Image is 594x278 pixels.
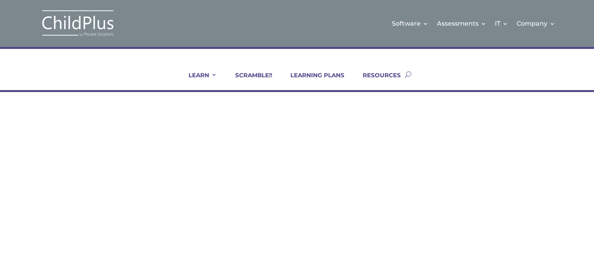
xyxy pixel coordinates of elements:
a: RESOURCES [353,71,401,90]
a: Assessments [437,8,486,39]
a: Company [517,8,555,39]
a: Software [392,8,428,39]
a: LEARN [179,71,217,90]
a: LEARNING PLANS [281,71,344,90]
a: IT [495,8,508,39]
a: SCRAMBLE!! [225,71,272,90]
